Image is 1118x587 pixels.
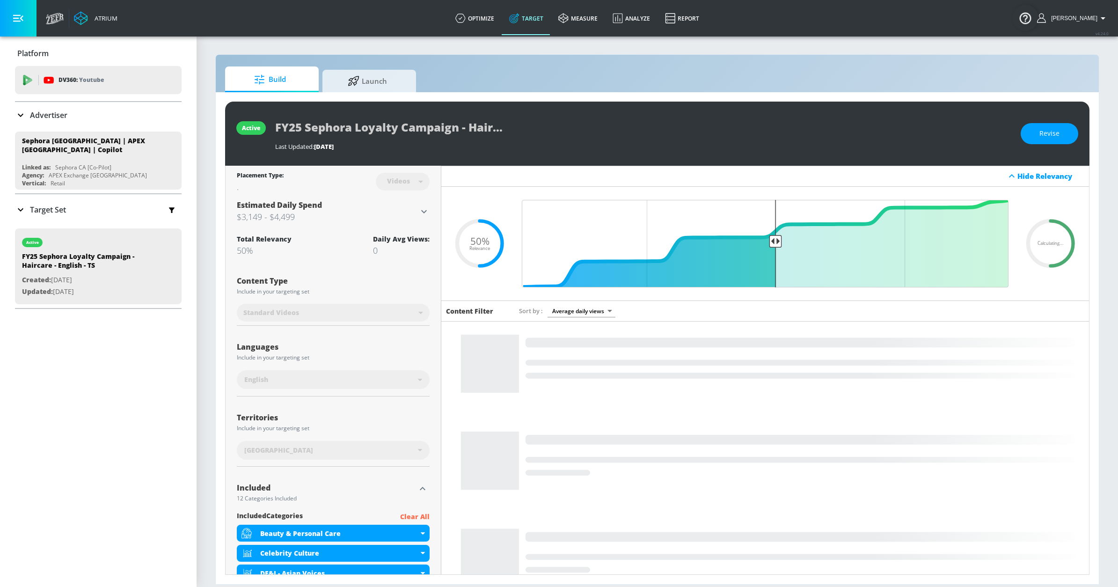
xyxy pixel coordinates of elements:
div: Hide Relevancy [1017,171,1084,181]
span: Sort by [519,307,543,315]
div: active [242,124,260,132]
div: Advertiser [15,102,182,128]
div: Atrium [91,14,117,22]
p: Clear All [400,511,430,523]
div: Total Relevancy [237,235,292,243]
span: Created: [22,275,51,284]
button: Revise [1021,123,1078,144]
div: Sephora CA [Co-Pilot] [55,163,111,171]
span: Revise [1039,128,1060,139]
span: Build [234,68,306,91]
div: [GEOGRAPHIC_DATA] [237,441,430,460]
a: Analyze [605,1,658,35]
div: Include in your targeting set [237,289,430,294]
div: DE&I - Asian Voices [237,565,430,581]
h3: $3,149 - $4,499 [237,210,418,223]
p: Advertiser [30,110,67,120]
a: Target [502,1,551,35]
div: Daily Avg Views: [373,235,430,243]
p: Youtube [79,75,104,85]
div: activeFY25 Sephora Loyalty Campaign - Haircare - English - TSCreated:[DATE]Updated:[DATE] [15,228,182,304]
span: login as: shannan.conley@zefr.com [1047,15,1097,22]
div: Celebrity Culture [237,545,430,562]
div: Average daily views [548,305,615,317]
a: Atrium [74,11,117,25]
div: Include in your targeting set [237,355,430,360]
p: [DATE] [22,274,153,286]
a: measure [551,1,605,35]
div: 12 Categories Included [237,496,416,501]
span: Estimated Daily Spend [237,200,322,210]
div: Include in your targeting set [237,426,430,431]
h6: Content Filter [446,307,493,316]
p: DV360: [58,75,104,85]
div: Estimated Daily Spend$3,149 - $4,499 [237,200,430,223]
div: Last Updated: [275,142,1011,151]
span: Calculating... [1038,241,1064,246]
div: Sephora [GEOGRAPHIC_DATA] | APEX [GEOGRAPHIC_DATA] | Copilot [22,136,166,154]
div: Vertical: [22,179,46,187]
div: Celebrity Culture [260,549,418,558]
div: FY25 Sephora Loyalty Campaign - Haircare - English - TS [22,252,153,274]
div: Sephora [GEOGRAPHIC_DATA] | APEX [GEOGRAPHIC_DATA] | CopilotLinked as:Sephora CA [Co-Pilot]Agency... [15,132,182,190]
div: DV360: Youtube [15,66,182,94]
div: Hide Relevancy [441,166,1089,187]
p: Target Set [30,205,66,215]
span: v 4.24.0 [1096,31,1109,36]
span: included Categories [237,511,303,523]
div: Retail [51,179,65,187]
div: 50% [237,245,292,256]
div: Target Set [15,194,182,225]
p: Platform [17,48,49,59]
div: Beauty & Personal Care [237,525,430,542]
span: Relevance [469,246,490,251]
div: 0 [373,245,430,256]
span: Updated: [22,287,53,296]
span: [DATE] [314,142,334,151]
div: Agency: [22,171,44,179]
input: Final Threshold [517,200,1013,287]
div: Beauty & Personal Care [260,529,418,538]
button: Open Resource Center [1012,5,1038,31]
button: [PERSON_NAME] [1037,13,1109,24]
div: active [26,240,39,245]
span: Launch [332,70,403,92]
div: Videos [382,177,415,185]
div: Placement Type: [237,171,284,181]
div: Languages [237,343,430,351]
span: 50% [470,236,490,246]
div: APEX Exchange [GEOGRAPHIC_DATA] [49,171,147,179]
div: Content Type [237,277,430,285]
span: [GEOGRAPHIC_DATA] [244,446,313,455]
p: [DATE] [22,286,153,298]
span: Standard Videos [243,308,299,317]
div: Included [237,484,416,492]
div: Linked as: [22,163,51,171]
a: Report [658,1,707,35]
div: DE&I - Asian Voices [260,569,418,578]
div: Territories [237,414,430,421]
div: Platform [15,40,182,66]
span: English [244,375,268,384]
div: English [237,370,430,389]
a: optimize [448,1,502,35]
